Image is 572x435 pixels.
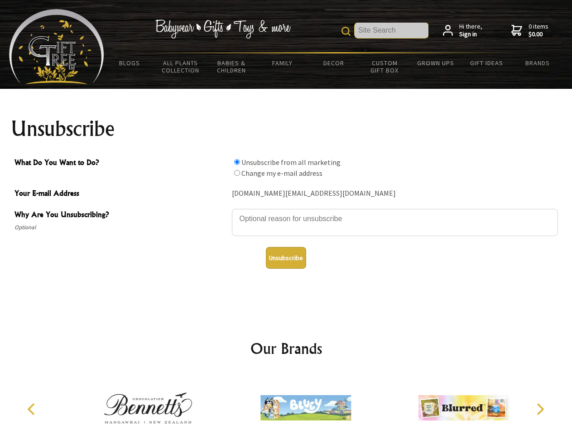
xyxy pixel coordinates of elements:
[459,30,482,39] strong: Sign in
[104,53,155,72] a: BLOGS
[14,188,227,201] span: Your E-mail Address
[341,27,351,36] img: product search
[206,53,257,80] a: Babies & Children
[9,9,104,84] img: Babyware - Gifts - Toys and more...
[155,19,291,39] img: Babywear - Gifts - Toys & more
[232,209,558,236] textarea: Why Are You Unsubscribing?
[155,53,207,80] a: All Plants Collection
[266,247,306,269] button: Unsubscribe
[512,53,563,72] a: Brands
[459,23,482,39] span: Hi there,
[23,399,43,419] button: Previous
[355,23,428,38] input: Site Search
[234,170,240,176] input: What Do You Want to Do?
[257,53,308,72] a: Family
[234,159,240,165] input: What Do You Want to Do?
[18,338,554,359] h2: Our Brands
[232,187,558,201] div: [DOMAIN_NAME][EMAIL_ADDRESS][DOMAIN_NAME]
[14,157,227,170] span: What Do You Want to Do?
[14,222,227,233] span: Optional
[461,53,512,72] a: Gift Ideas
[241,169,322,178] label: Change my e-mail address
[530,399,550,419] button: Next
[308,53,359,72] a: Decor
[241,158,341,167] label: Unsubscribe from all marketing
[14,209,227,222] span: Why Are You Unsubscribing?
[359,53,410,80] a: Custom Gift Box
[529,30,548,39] strong: $0.00
[529,22,548,39] span: 0 items
[11,118,562,140] h1: Unsubscribe
[511,23,548,39] a: 0 items$0.00
[410,53,461,72] a: Grown Ups
[443,23,482,39] a: Hi there,Sign in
